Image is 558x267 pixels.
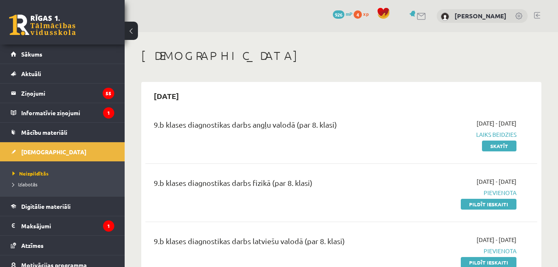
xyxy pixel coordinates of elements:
[103,220,114,232] i: 1
[103,88,114,99] i: 55
[154,119,391,134] div: 9.b klases diagnostikas darbs angļu valodā (par 8. klasi)
[12,181,37,188] span: Izlabotās
[346,10,352,17] span: mP
[404,188,516,197] span: Pievienota
[455,12,506,20] a: [PERSON_NAME]
[21,103,114,122] legend: Informatīvie ziņojumi
[11,84,114,103] a: Ziņojumi55
[441,12,449,21] img: Annija Viktorija Martiščenkova
[21,148,86,156] span: [DEMOGRAPHIC_DATA]
[482,141,516,151] a: Skatīt
[354,10,362,19] span: 4
[11,44,114,64] a: Sākums
[9,15,76,35] a: Rīgas 1. Tālmācības vidusskola
[11,64,114,83] a: Aktuāli
[363,10,369,17] span: xp
[12,180,116,188] a: Izlabotās
[21,203,71,210] span: Digitālie materiāli
[141,49,541,63] h1: [DEMOGRAPHIC_DATA]
[103,107,114,119] i: 1
[333,10,344,19] span: 926
[11,123,114,142] a: Mācību materiāli
[145,86,187,106] h2: [DATE]
[21,216,114,235] legend: Maksājumi
[404,247,516,255] span: Pievienota
[477,235,516,244] span: [DATE] - [DATE]
[11,142,114,161] a: [DEMOGRAPHIC_DATA]
[12,170,116,177] a: Neizpildītās
[11,216,114,235] a: Maksājumi1
[11,103,114,122] a: Informatīvie ziņojumi1
[461,199,516,210] a: Pildīt ieskaiti
[11,236,114,255] a: Atzīmes
[354,10,373,17] a: 4 xp
[21,242,44,249] span: Atzīmes
[11,197,114,216] a: Digitālie materiāli
[21,129,67,136] span: Mācību materiāli
[404,130,516,139] span: Laiks beidzies
[477,177,516,186] span: [DATE] - [DATE]
[21,84,114,103] legend: Ziņojumi
[154,177,391,193] div: 9.b klases diagnostikas darbs fizikā (par 8. klasi)
[21,70,41,77] span: Aktuāli
[21,50,42,58] span: Sākums
[477,119,516,128] span: [DATE] - [DATE]
[333,10,352,17] a: 926 mP
[12,170,49,177] span: Neizpildītās
[154,235,391,251] div: 9.b klases diagnostikas darbs latviešu valodā (par 8. klasi)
